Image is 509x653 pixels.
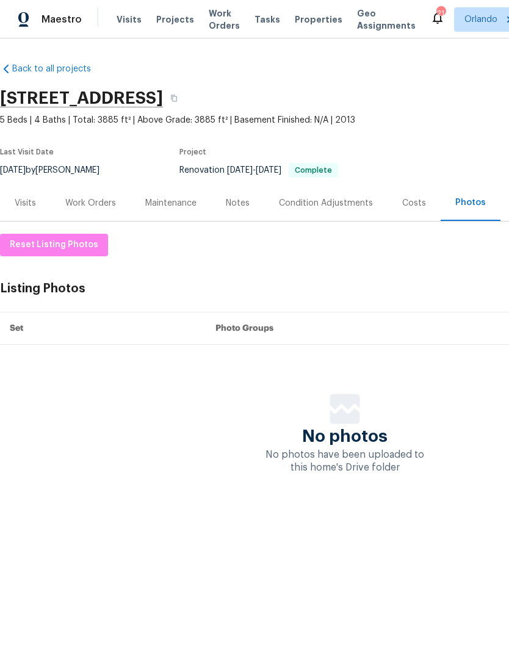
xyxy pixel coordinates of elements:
span: Properties [295,13,342,26]
div: Maintenance [145,197,197,209]
span: Complete [290,167,337,174]
div: Visits [15,197,36,209]
span: Tasks [254,15,280,24]
span: Renovation [179,166,338,175]
span: Orlando [464,13,497,26]
div: Photos [455,197,486,209]
span: No photos have been uploaded to this home's Drive folder [265,450,424,472]
span: No photos [302,430,388,442]
div: Work Orders [65,197,116,209]
div: 21 [436,7,445,20]
span: Visits [117,13,142,26]
div: Condition Adjustments [279,197,373,209]
span: Project [179,148,206,156]
span: Geo Assignments [357,7,416,32]
span: [DATE] [256,166,281,175]
span: - [227,166,281,175]
span: Maestro [42,13,82,26]
div: Notes [226,197,250,209]
button: Copy Address [163,87,185,109]
span: Projects [156,13,194,26]
span: [DATE] [227,166,253,175]
span: Work Orders [209,7,240,32]
span: Reset Listing Photos [10,237,98,253]
div: Costs [402,197,426,209]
